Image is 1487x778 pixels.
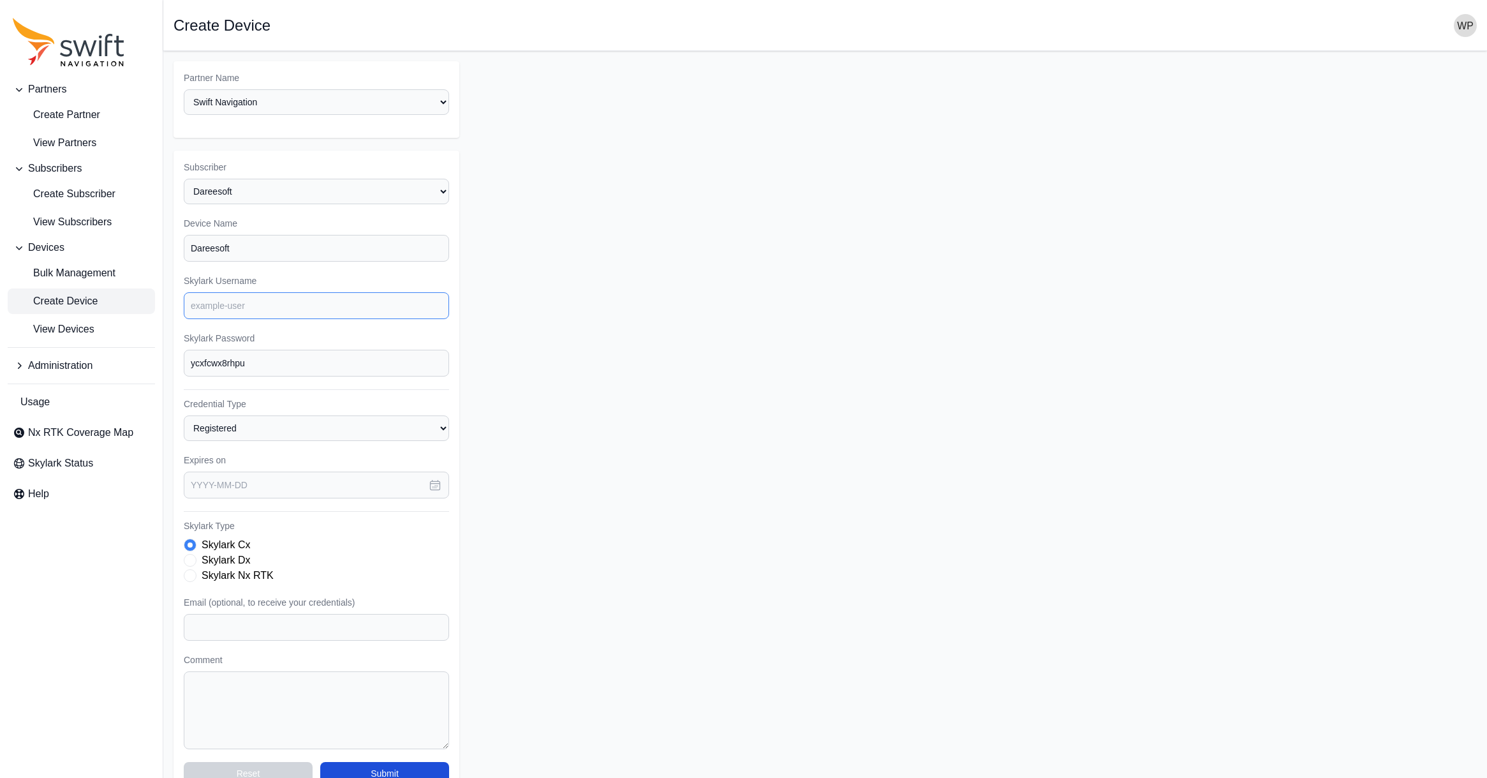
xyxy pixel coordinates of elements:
span: Create Subscriber [13,186,115,202]
label: Device Name [184,217,449,230]
label: Skylark Dx [202,553,250,568]
a: View Devices [8,317,155,342]
span: Create Partner [13,107,100,123]
input: Device #01 [184,235,449,262]
select: Subscriber [184,179,449,204]
button: Subscribers [8,156,155,181]
a: Create Device [8,288,155,314]
label: Subscriber [184,161,449,174]
span: Skylark Status [28,456,93,471]
input: password [184,350,449,377]
button: Administration [8,353,155,378]
span: Subscribers [28,161,82,176]
span: View Devices [13,322,94,337]
a: Nx RTK Coverage Map [8,420,155,445]
button: Devices [8,235,155,260]
span: Help [28,486,49,502]
a: View Subscribers [8,209,155,235]
span: Partners [28,82,66,97]
label: Partner Name [184,71,449,84]
select: Partner Name [184,89,449,115]
a: Help [8,481,155,507]
span: Nx RTK Coverage Map [28,425,133,440]
label: Skylark Nx RTK [202,568,274,583]
span: Bulk Management [13,266,115,281]
label: Skylark Username [184,274,449,287]
span: Devices [28,240,64,255]
span: Administration [28,358,92,373]
a: View Partners [8,130,155,156]
label: Email (optional, to receive your credentials) [184,596,449,609]
img: user photo [1454,14,1477,37]
span: Usage [20,394,50,410]
label: Skylark Type [184,520,449,532]
span: View Partners [13,135,96,151]
a: Create Subscriber [8,181,155,207]
a: Skylark Status [8,451,155,476]
div: Skylark Type [184,537,449,583]
span: View Subscribers [13,214,112,230]
input: YYYY-MM-DD [184,472,449,498]
h1: Create Device [174,18,270,33]
label: Expires on [184,454,449,467]
label: Comment [184,654,449,666]
label: Skylark Cx [202,537,250,553]
input: example-user [184,292,449,319]
label: Skylark Password [184,332,449,345]
span: Create Device [13,294,98,309]
button: Partners [8,77,155,102]
label: Credential Type [184,398,449,410]
a: Bulk Management [8,260,155,286]
a: create-partner [8,102,155,128]
a: Usage [8,389,155,415]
